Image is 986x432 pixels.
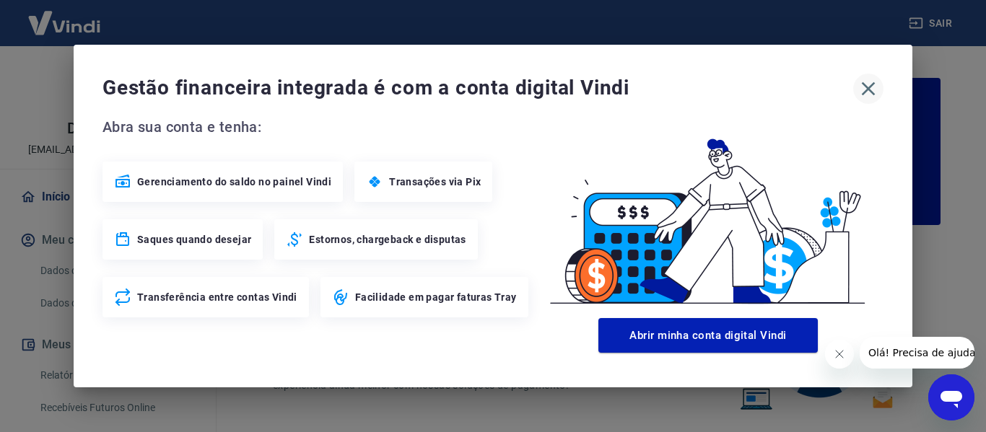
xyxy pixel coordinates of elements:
[309,232,466,247] span: Estornos, chargeback e disputas
[928,374,974,420] iframe: Botão para abrir a janela de mensagens
[825,340,854,369] iframe: Fechar mensagem
[102,74,853,102] span: Gestão financeira integrada é com a conta digital Vindi
[598,318,818,353] button: Abrir minha conta digital Vindi
[137,175,331,189] span: Gerenciamento do saldo no painel Vindi
[860,337,974,369] iframe: Mensagem da empresa
[389,175,481,189] span: Transações via Pix
[137,290,297,304] span: Transferência entre contas Vindi
[533,115,884,312] img: Good Billing
[137,232,251,247] span: Saques quando desejar
[9,10,121,22] span: Olá! Precisa de ajuda?
[102,115,533,138] span: Abra sua conta e tenha:
[355,290,517,304] span: Facilidade em pagar faturas Tray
